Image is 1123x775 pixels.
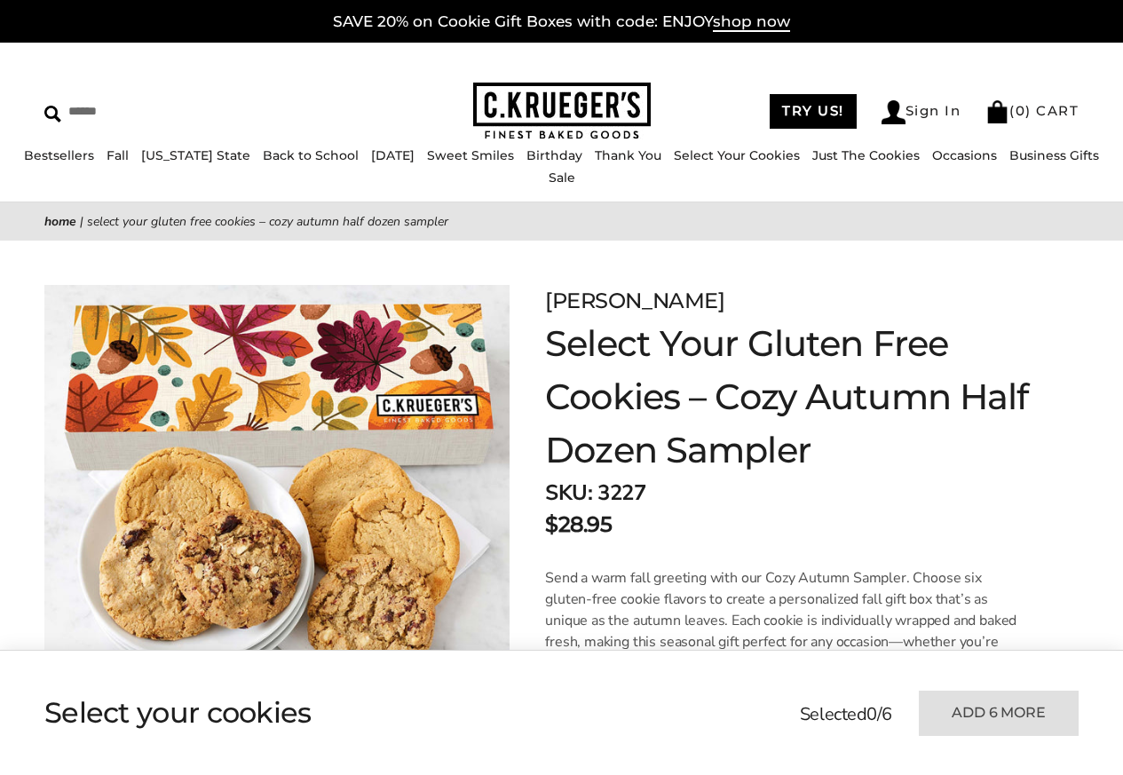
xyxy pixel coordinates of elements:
a: Business Gifts [1009,147,1099,163]
a: Thank You [595,147,661,163]
a: TRY US! [770,94,857,129]
a: Just The Cookies [812,147,920,163]
img: C.KRUEGER'S [473,83,651,140]
p: [PERSON_NAME] [545,285,1079,317]
a: Select Your Cookies [674,147,800,163]
span: shop now [713,12,790,32]
a: Birthday [526,147,582,163]
img: Search [44,106,61,123]
a: Sale [549,170,575,186]
span: 0 [866,702,877,726]
img: Account [882,100,906,124]
span: 3227 [597,478,645,507]
nav: breadcrumbs [44,211,1079,232]
h1: Select Your Gluten Free Cookies – Cozy Autumn Half Dozen Sampler [545,317,1079,477]
p: Selected / [800,701,892,728]
a: Fall [107,147,129,163]
img: Bag [985,100,1009,123]
a: Back to School [263,147,359,163]
a: Occasions [932,147,997,163]
span: 0 [1016,102,1026,119]
p: $28.95 [545,509,612,541]
a: Home [44,213,76,230]
p: Send a warm fall greeting with our Cozy Autumn Sampler. Choose six gluten-free cookie flavors to ... [545,567,1031,674]
a: Sign In [882,100,961,124]
input: Search [44,98,281,125]
button: Add 6 more [919,691,1079,736]
a: [DATE] [371,147,415,163]
strong: SKU: [545,478,592,507]
a: Bestsellers [24,147,94,163]
span: Select Your Gluten Free Cookies – Cozy Autumn Half Dozen Sampler [87,213,448,230]
span: 6 [882,702,892,726]
span: | [80,213,83,230]
img: Select Your Gluten Free Cookies – Cozy Autumn Half Dozen Sampler [44,285,510,750]
a: SAVE 20% on Cookie Gift Boxes with code: ENJOYshop now [333,12,790,32]
a: [US_STATE] State [141,147,250,163]
a: (0) CART [985,102,1079,119]
a: Sweet Smiles [427,147,514,163]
